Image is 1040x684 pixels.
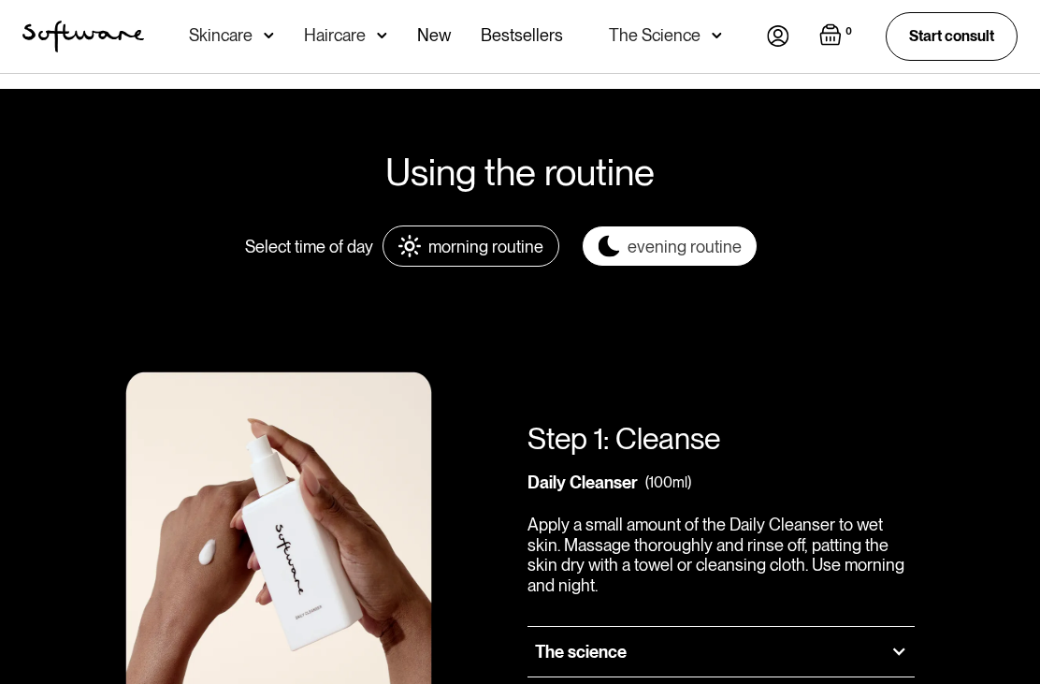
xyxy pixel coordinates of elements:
div: The science [535,643,627,663]
p: Apply a small amount of the Daily Cleanser to wet skin. Massage thoroughly and rinse off, patting... [527,516,915,596]
a: home [22,21,144,52]
div: evening routine [628,238,742,258]
div: Haircare [304,26,366,45]
div: Daily Cleanser [527,473,638,494]
img: Software Logo [22,21,144,52]
div: 0 [842,23,856,40]
div: The Science [609,26,701,45]
a: Start consult [886,12,1018,60]
div: (100ml) [645,474,691,492]
h2: Using the routine [22,151,1018,196]
div: Skincare [189,26,253,45]
h3: Step 1: Cleanse [527,422,720,458]
img: arrow down [264,26,274,45]
div: morning routine [428,238,543,258]
img: arrow down [377,26,387,45]
img: arrow down [712,26,722,45]
a: Open empty cart [819,23,856,50]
